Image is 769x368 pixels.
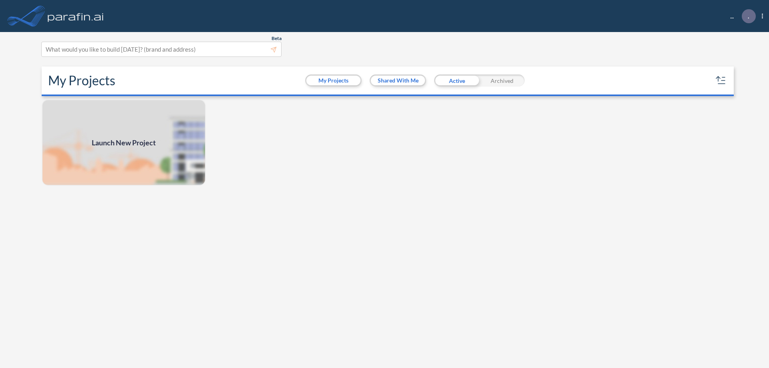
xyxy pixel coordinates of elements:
[306,76,360,85] button: My Projects
[46,8,105,24] img: logo
[748,12,749,20] p: .
[42,99,206,186] a: Launch New Project
[371,76,425,85] button: Shared With Me
[42,99,206,186] img: add
[718,9,763,23] div: ...
[272,35,282,42] span: Beta
[715,74,727,87] button: sort
[92,137,156,148] span: Launch New Project
[479,74,525,86] div: Archived
[48,73,115,88] h2: My Projects
[434,74,479,86] div: Active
